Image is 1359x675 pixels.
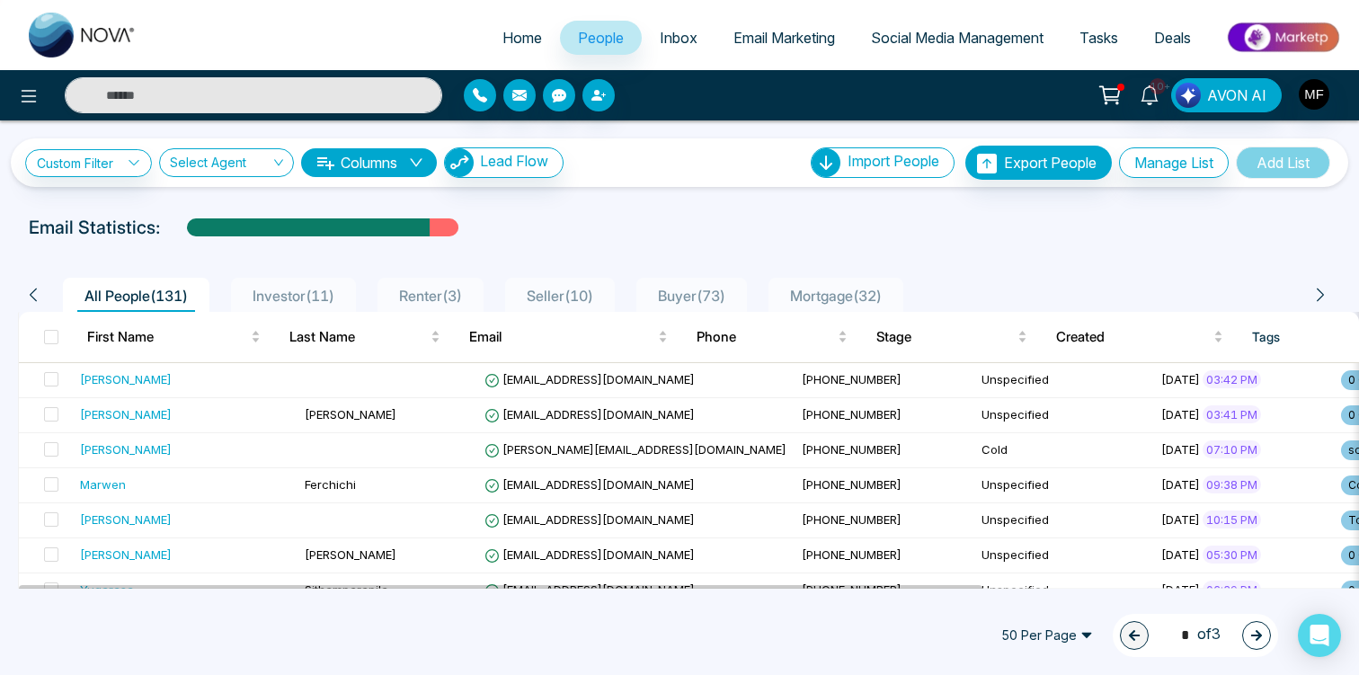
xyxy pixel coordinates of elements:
span: [PERSON_NAME] [305,407,396,422]
span: All People ( 131 ) [77,287,195,305]
img: User Avatar [1299,79,1329,110]
td: Unspecified [974,363,1154,398]
button: Lead Flow [444,147,564,178]
div: [PERSON_NAME] [80,370,172,388]
span: Stage [876,326,1014,348]
span: Renter ( 3 ) [392,287,469,305]
span: Phone [697,326,834,348]
button: Manage List [1119,147,1229,178]
a: Email Marketing [715,21,853,55]
img: Nova CRM Logo [29,13,137,58]
td: Unspecified [974,468,1154,503]
span: [EMAIL_ADDRESS][DOMAIN_NAME] [484,477,695,492]
span: Deals [1154,29,1191,47]
span: 03:41 PM [1203,405,1261,423]
span: [DATE] [1161,372,1200,386]
span: [EMAIL_ADDRESS][DOMAIN_NAME] [484,372,695,386]
div: Yugarasa [80,581,134,599]
td: Cold [974,433,1154,468]
th: Phone [682,312,862,362]
span: [PHONE_NUMBER] [802,512,902,527]
span: [DATE] [1161,407,1200,422]
div: [PERSON_NAME] [80,511,172,528]
div: Marwen [80,475,126,493]
span: Investor ( 11 ) [245,287,342,305]
span: [PHONE_NUMBER] [802,407,902,422]
th: Created [1042,312,1237,362]
a: Social Media Management [853,21,1061,55]
span: down [409,155,423,170]
span: Mortgage ( 32 ) [783,287,889,305]
span: [PERSON_NAME][EMAIL_ADDRESS][DOMAIN_NAME] [484,442,786,457]
div: [PERSON_NAME] [80,405,172,423]
span: [PHONE_NUMBER] [802,582,902,597]
button: Columnsdown [301,148,437,177]
span: 07:10 PM [1203,440,1261,458]
img: Market-place.gif [1218,17,1348,58]
a: Custom Filter [25,149,152,177]
span: Last Name [289,326,427,348]
div: [PERSON_NAME] [80,546,172,564]
td: Unspecified [974,503,1154,538]
span: [PHONE_NUMBER] [802,477,902,492]
span: Inbox [660,29,697,47]
span: Import People [848,152,939,170]
span: Lead Flow [480,152,548,170]
span: [DATE] [1161,512,1200,527]
a: Deals [1136,21,1209,55]
th: Email [455,312,683,362]
span: Home [502,29,542,47]
button: Export People [965,146,1112,180]
span: [PERSON_NAME] [305,547,396,562]
span: Email [469,326,655,348]
span: [PHONE_NUMBER] [802,372,902,386]
span: Ferchichi [305,477,356,492]
td: Unspecified [974,538,1154,573]
span: 03:42 PM [1203,370,1261,388]
span: Social Media Management [871,29,1044,47]
span: Seller ( 10 ) [520,287,600,305]
span: [EMAIL_ADDRESS][DOMAIN_NAME] [484,407,695,422]
span: [PHONE_NUMBER] [802,442,902,457]
span: Sithamparapila [305,582,388,597]
span: 10:15 PM [1203,511,1261,528]
span: Tasks [1079,29,1118,47]
span: 50 Per Page [989,621,1106,650]
span: [PHONE_NUMBER] [802,547,902,562]
span: [DATE] [1161,442,1200,457]
td: Unspecified [974,398,1154,433]
span: 06:39 PM [1203,581,1261,599]
img: Lead Flow [445,148,474,177]
p: Email Statistics: [29,214,160,241]
th: Stage [862,312,1042,362]
a: 10+ [1128,78,1171,110]
span: Buyer ( 73 ) [651,287,733,305]
div: [PERSON_NAME] [80,440,172,458]
a: People [560,21,642,55]
span: Export People [1004,154,1097,172]
span: People [578,29,624,47]
span: of 3 [1170,623,1221,647]
a: Home [484,21,560,55]
span: Created [1056,326,1209,348]
span: First Name [87,326,247,348]
span: 05:30 PM [1203,546,1261,564]
span: 10+ [1150,78,1166,94]
span: Email Marketing [733,29,835,47]
button: AVON AI [1171,78,1282,112]
span: [DATE] [1161,582,1200,597]
span: [DATE] [1161,477,1200,492]
span: [EMAIL_ADDRESS][DOMAIN_NAME] [484,547,695,562]
span: [EMAIL_ADDRESS][DOMAIN_NAME] [484,582,695,597]
span: 09:38 PM [1203,475,1261,493]
th: Last Name [275,312,455,362]
a: Tasks [1061,21,1136,55]
a: Inbox [642,21,715,55]
th: First Name [73,312,275,362]
a: Lead FlowLead Flow [437,147,564,178]
td: Unspecified [974,573,1154,608]
span: AVON AI [1207,84,1266,106]
span: [DATE] [1161,547,1200,562]
div: Open Intercom Messenger [1298,614,1341,657]
img: Lead Flow [1176,83,1201,108]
